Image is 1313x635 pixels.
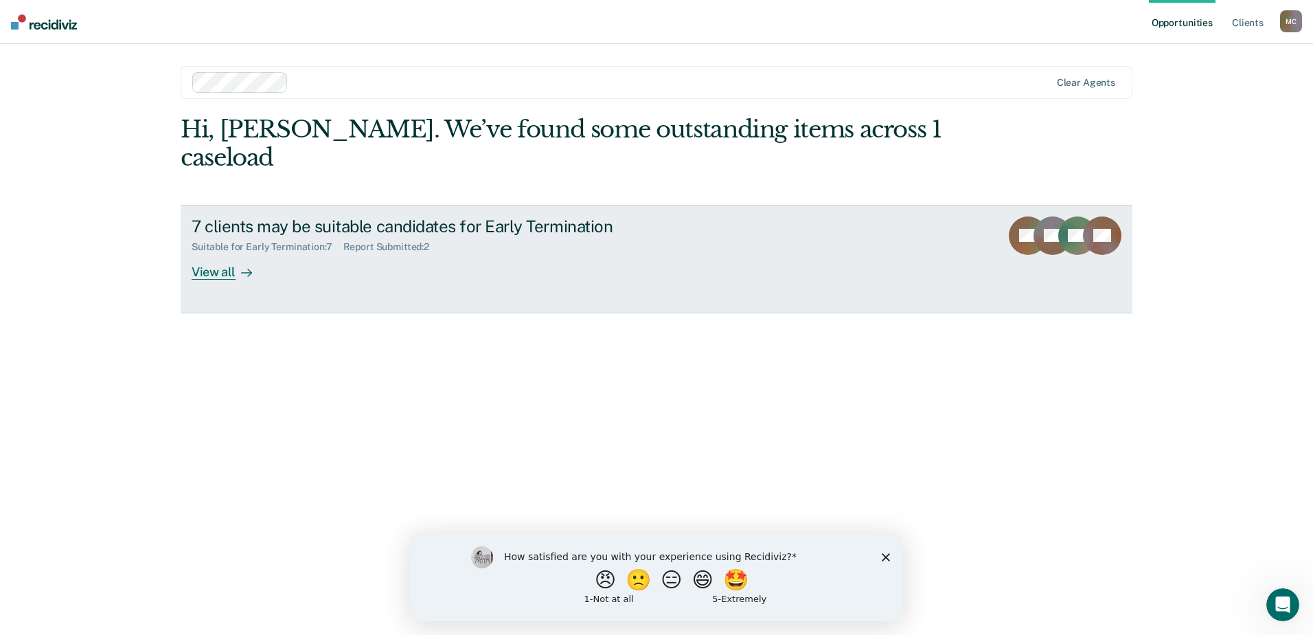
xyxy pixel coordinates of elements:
[192,253,269,280] div: View all
[411,533,902,621] iframe: Survey by Kim from Recidiviz
[343,241,441,253] div: Report Submitted : 2
[192,216,674,236] div: 7 clients may be suitable candidates for Early Termination
[11,14,77,30] img: Recidiviz
[1280,10,1302,32] button: MC
[181,205,1132,313] a: 7 clients may be suitable candidates for Early TerminationSuitable for Early Termination:7Report ...
[192,241,343,253] div: Suitable for Early Termination : 7
[181,115,942,172] div: Hi, [PERSON_NAME]. We’ve found some outstanding items across 1 caseload
[1057,77,1115,89] div: Clear agents
[1266,588,1299,621] iframe: Intercom live chat
[1280,10,1302,32] div: M C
